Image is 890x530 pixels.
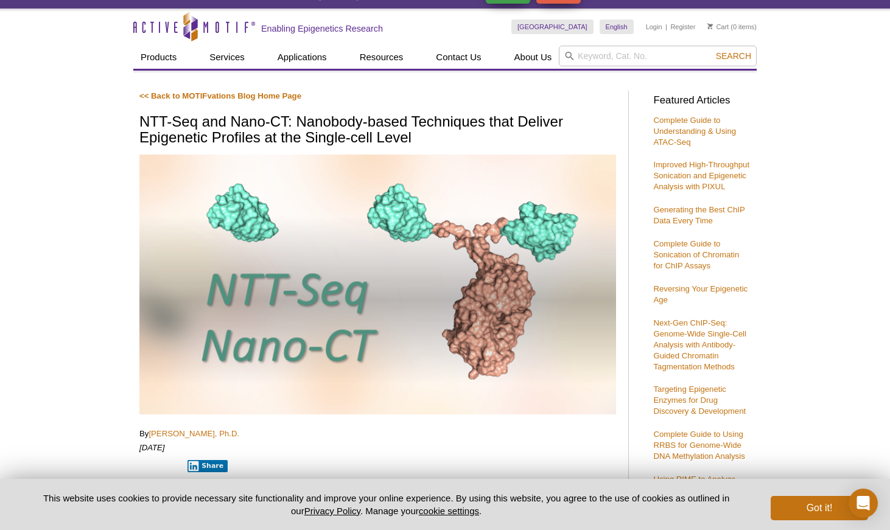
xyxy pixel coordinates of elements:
[139,459,179,472] iframe: X Post Button
[707,19,757,34] li: (0 items)
[653,318,746,371] a: Next-Gen ChIP-Seq: Genome-Wide Single-Cell Analysis with Antibody-Guided Chromatin Tagmentation M...
[22,492,751,517] p: This website uses cookies to provide necessary site functionality and improve your online experie...
[261,23,383,34] h2: Enabling Epigenetics Research
[653,239,739,270] a: Complete Guide to Sonication of Chromatin for ChIP Assays
[139,155,616,414] img: NTT-Seq and Nano-CT antibody
[653,160,749,191] a: Improved High-Throughput Sonication and Epigenetic Analysis with PIXUL
[849,489,878,518] div: Open Intercom Messenger
[771,496,868,520] button: Got it!
[653,284,748,304] a: Reversing Your Epigenetic Age
[139,114,616,147] h1: NTT-Seq and Nano-CT: Nanobody-based Techniques that Deliver Epigenetic Profiles at the Single-cel...
[149,429,239,438] a: [PERSON_NAME], Ph.D.
[646,23,662,31] a: Login
[600,19,634,34] a: English
[707,23,729,31] a: Cart
[653,96,751,106] h3: Featured Articles
[139,428,616,439] p: By
[670,23,695,31] a: Register
[133,46,184,69] a: Products
[653,205,745,225] a: Generating the Best ChIP Data Every Time
[187,460,228,472] button: Share
[653,116,736,147] a: Complete Guide to Understanding & Using ATAC-Seq
[653,475,745,506] a: Using RIME to Analyze Protein-Protein Interactions on Chromatin
[429,46,488,69] a: Contact Us
[665,19,667,34] li: |
[511,19,594,34] a: [GEOGRAPHIC_DATA]
[304,506,360,516] a: Privacy Policy
[653,430,745,461] a: Complete Guide to Using RRBS for Genome-Wide DNA Methylation Analysis
[202,46,252,69] a: Services
[270,46,334,69] a: Applications
[712,51,755,61] button: Search
[559,46,757,66] input: Keyword, Cat. No.
[139,443,165,452] em: [DATE]
[139,91,301,100] a: << Back to MOTIFvations Blog Home Page
[352,46,411,69] a: Resources
[653,385,746,416] a: Targeting Epigenetic Enzymes for Drug Discovery & Development
[716,51,751,61] span: Search
[707,23,713,29] img: Your Cart
[419,506,479,516] button: cookie settings
[507,46,559,69] a: About Us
